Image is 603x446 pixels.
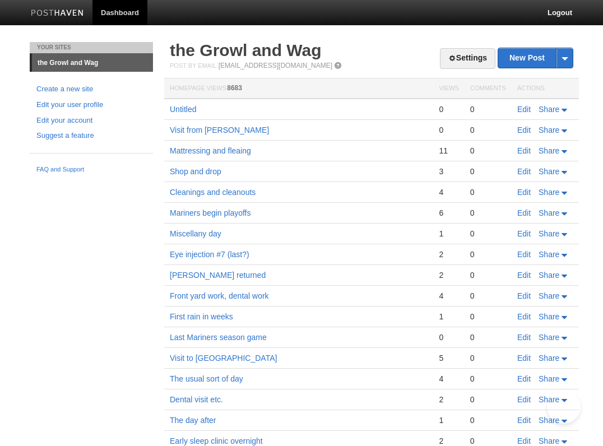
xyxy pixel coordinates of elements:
a: Mattressing and fleaing [170,146,251,155]
a: Settings [440,48,495,69]
a: New Post [498,48,573,68]
a: FAQ and Support [36,165,146,175]
div: 0 [470,312,506,322]
a: [PERSON_NAME] returned [170,271,266,280]
a: Edit [517,354,531,363]
a: the Growl and Wag [170,41,322,59]
div: 1 [439,415,458,425]
a: Edit your user profile [36,99,146,111]
a: Early sleep clinic overnight [170,436,263,445]
a: Edit [517,250,531,259]
span: Share [539,250,559,259]
div: 0 [470,436,506,446]
a: Edit [517,312,531,321]
a: First rain in weeks [170,312,233,321]
span: Share [539,395,559,404]
span: Share [539,271,559,280]
div: 6 [439,208,458,218]
div: 0 [470,229,506,239]
div: 5 [439,353,458,363]
a: Edit [517,333,531,342]
div: 0 [470,415,506,425]
li: Your Sites [30,42,153,53]
a: Shop and drop [170,167,221,176]
div: 0 [470,291,506,301]
a: The usual sort of day [170,374,243,383]
div: 0 [470,394,506,405]
a: Edit [517,271,531,280]
a: Cleanings and cleanouts [170,188,256,197]
a: Edit [517,208,531,217]
div: 0 [470,187,506,197]
a: Mariners begin playoffs [170,208,251,217]
span: Share [539,208,559,217]
a: The day after [170,416,216,425]
a: Untitled [170,105,196,114]
div: 2 [439,270,458,280]
a: Edit [517,416,531,425]
div: 2 [439,436,458,446]
a: Edit [517,229,531,238]
span: Share [539,333,559,342]
span: Share [539,291,559,300]
div: 0 [439,104,458,114]
div: 0 [470,208,506,218]
div: 0 [470,125,506,135]
div: 0 [470,353,506,363]
a: Dental visit etc. [170,395,223,404]
div: 0 [470,104,506,114]
a: Edit [517,126,531,134]
div: 0 [439,332,458,342]
th: Comments [465,78,512,99]
a: Eye injection #7 (last?) [170,250,249,259]
span: Share [539,105,559,114]
span: Share [539,436,559,445]
span: Share [539,312,559,321]
span: Share [539,416,559,425]
a: Edit [517,436,531,445]
a: Edit [517,146,531,155]
th: Views [433,78,464,99]
span: Share [539,126,559,134]
div: 4 [439,187,458,197]
div: 0 [470,270,506,280]
span: Share [539,146,559,155]
span: Share [539,167,559,176]
a: Front yard work, dental work [170,291,269,300]
div: 1 [439,229,458,239]
div: 2 [439,394,458,405]
a: Edit [517,291,531,300]
div: 0 [470,332,506,342]
a: Visit to [GEOGRAPHIC_DATA] [170,354,277,363]
a: Last Mariners season game [170,333,267,342]
a: Edit [517,395,531,404]
th: Actions [512,78,579,99]
span: Share [539,374,559,383]
a: Miscellany day [170,229,221,238]
div: 0 [439,125,458,135]
iframe: Help Scout Beacon - Open [547,390,581,424]
div: 0 [470,146,506,156]
div: 1 [439,312,458,322]
a: Edit [517,374,531,383]
div: 4 [439,291,458,301]
span: Share [539,354,559,363]
img: Posthaven-bar [31,10,84,18]
a: Edit [517,105,531,114]
a: Visit from [PERSON_NAME] [170,126,269,134]
span: Post by Email [170,62,216,69]
a: Create a new site [36,83,146,95]
a: Edit [517,188,531,197]
a: Edit your account [36,115,146,127]
a: the Growl and Wag [32,54,153,72]
div: 11 [439,146,458,156]
a: Edit [517,167,531,176]
span: Share [539,229,559,238]
th: Homepage Views [164,78,433,99]
div: 3 [439,166,458,176]
span: 8683 [227,84,242,92]
div: 2 [439,249,458,259]
div: 0 [470,374,506,384]
a: Suggest a feature [36,130,146,142]
span: Share [539,188,559,197]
